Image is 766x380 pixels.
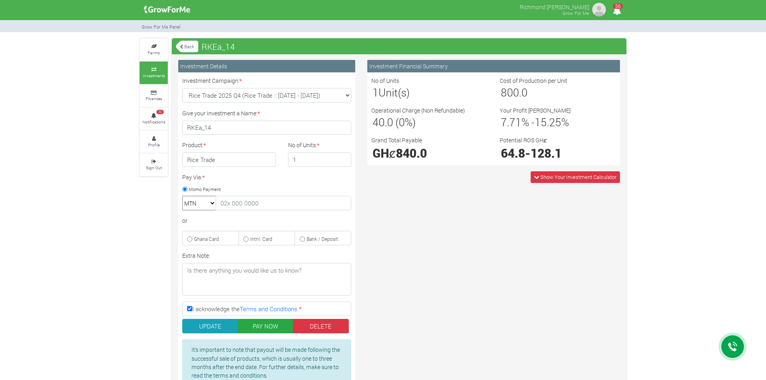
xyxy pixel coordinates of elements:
[140,62,168,84] a: Investments
[613,4,623,9] span: 56
[156,110,164,115] span: 56
[250,236,272,242] small: Intnl. Card
[140,154,168,176] a: Sign Out
[371,76,399,85] label: No of Units
[371,136,422,144] label: Grand Total Payable
[142,24,181,30] small: Grow For Me Panel
[182,141,206,149] label: Product:
[373,85,379,99] span: 1
[140,108,168,130] a: 56 Notifications
[243,236,249,242] input: Intnl. Card
[187,306,192,311] input: I acknowledge theTerms and Conditions *
[520,2,589,11] p: Richmond [PERSON_NAME]
[501,145,525,161] span: 64.8
[238,319,294,333] button: PAY NOW
[182,319,238,333] button: UPDATE
[562,10,589,16] small: Grow For Me
[307,236,338,242] small: Bank / Deposit
[182,76,242,85] label: Investment Campaign:
[500,106,570,115] label: Your Profit [PERSON_NAME]
[591,2,607,18] img: growforme image
[288,141,319,149] label: No of Units:
[396,145,427,161] span: 840.0
[182,216,351,225] div: or
[142,119,165,125] small: Notifications
[182,251,210,260] label: Extra Note:
[367,60,620,72] div: Investment Financial Summary
[182,302,351,316] label: I acknowledge the
[373,146,486,160] h2: GHȼ
[143,73,165,78] small: Investments
[182,121,351,135] input: Investment Name/Title
[500,76,567,85] label: Cost of Production per Unit
[148,142,160,148] small: Profile
[216,196,351,210] input: 02x 000 0000
[146,165,162,170] small: Sign Out
[178,60,355,72] div: Investment Details
[531,145,562,161] span: 128.1
[176,40,198,53] a: Back
[501,146,615,160] h2: -
[540,173,616,181] span: Show Your Investment Calculator
[240,305,297,313] a: Terms and Conditions
[501,115,521,129] span: 7.71
[148,50,160,55] small: Farms
[300,236,305,242] input: Bank / Deposit
[187,236,192,242] input: Ghana Card
[500,136,547,144] label: Potential ROS GHȼ
[609,8,625,15] a: 56
[189,186,221,192] small: Momo Payment
[182,152,276,167] h4: Rice Trade
[501,116,615,129] h3: % - %
[191,345,342,380] p: It's important to note that payout will be made following the successful sale of products, which ...
[371,106,465,115] label: Operational Charge (Non Refundable)
[293,319,349,333] button: DELETE
[194,236,219,242] small: Ghana Card
[609,2,625,20] i: Notifications
[140,131,168,153] a: Profile
[182,173,205,181] label: Pay Via:
[501,85,527,99] span: 800.0
[141,2,193,18] img: growforme image
[200,39,237,55] span: RKEa_14
[182,187,187,192] input: Momo Payment
[182,109,260,117] label: Give your Investment a Name:
[535,115,561,129] span: 15.25
[146,96,162,101] small: Finances
[373,86,486,99] h3: Unit(s)
[140,85,168,107] a: Finances
[373,115,416,129] span: 40.0 (0%)
[140,39,168,61] a: Farms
